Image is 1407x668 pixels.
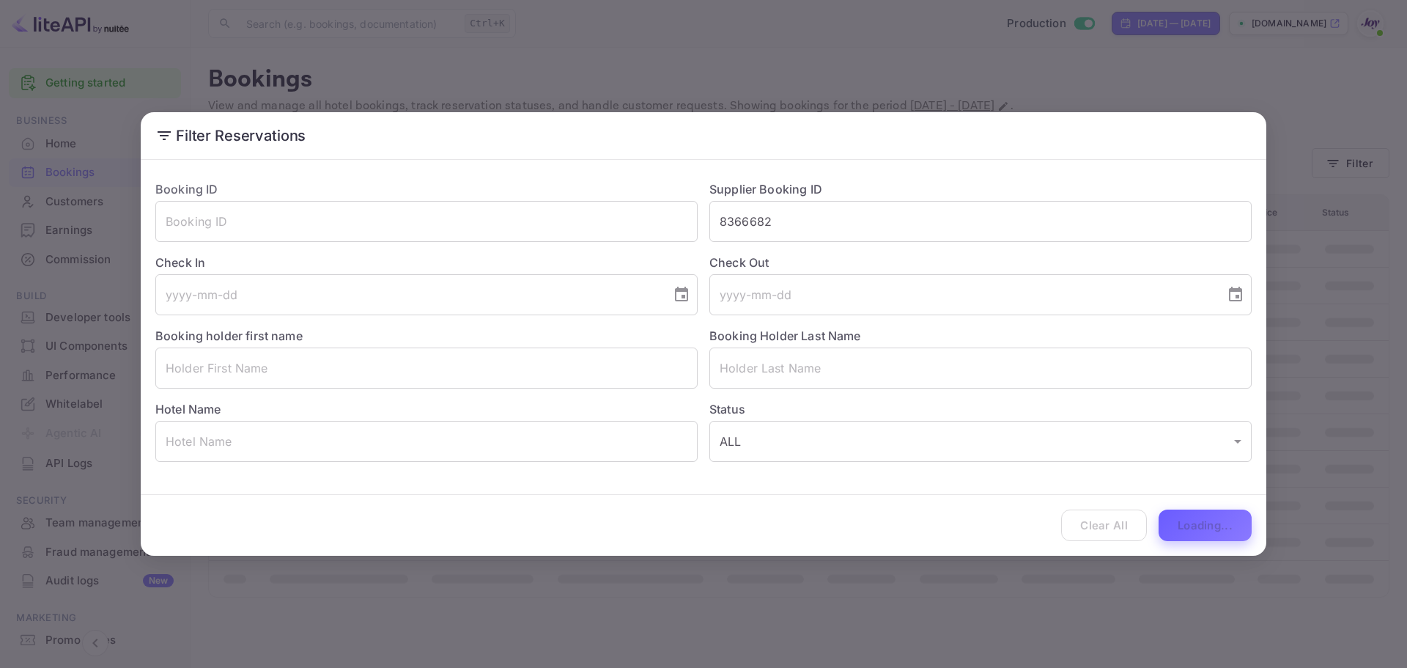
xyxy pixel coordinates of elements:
label: Supplier Booking ID [709,182,822,197]
label: Booking holder first name [155,329,303,343]
input: Hotel Name [155,421,698,462]
input: Supplier Booking ID [709,201,1252,242]
div: ALL [709,421,1252,462]
label: Check Out [709,254,1252,271]
input: Holder Last Name [709,348,1252,389]
label: Booking ID [155,182,218,197]
input: yyyy-mm-dd [709,274,1215,315]
label: Booking Holder Last Name [709,329,861,343]
button: Choose date [1221,280,1250,309]
input: Holder First Name [155,348,698,389]
h2: Filter Reservations [141,112,1266,159]
label: Hotel Name [155,402,221,416]
button: Choose date [667,280,696,309]
label: Status [709,400,1252,418]
input: Booking ID [155,201,698,242]
label: Check In [155,254,698,271]
input: yyyy-mm-dd [155,274,661,315]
